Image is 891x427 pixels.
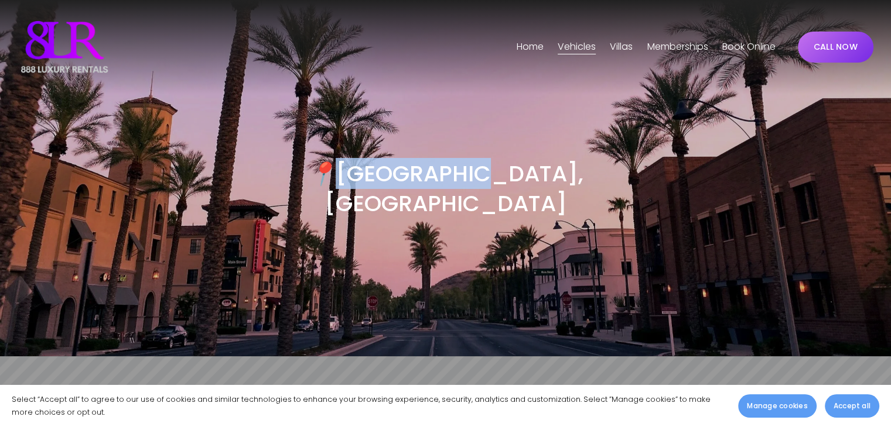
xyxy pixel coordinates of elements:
[647,37,708,56] a: Memberships
[12,393,726,419] p: Select “Accept all” to agree to our use of cookies and similar technologies to enhance your brows...
[610,37,633,56] a: folder dropdown
[558,37,596,56] a: folder dropdown
[747,401,807,411] span: Manage cookies
[558,39,596,56] span: Vehicles
[798,32,873,63] a: CALL NOW
[834,401,870,411] span: Accept all
[517,37,544,56] a: Home
[738,394,816,418] button: Manage cookies
[825,394,879,418] button: Accept all
[308,158,336,189] em: 📍
[18,18,111,76] img: Luxury Car &amp; Home Rentals For Every Occasion
[231,159,659,218] h3: [GEOGRAPHIC_DATA], [GEOGRAPHIC_DATA]
[722,37,776,56] a: Book Online
[610,39,633,56] span: Villas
